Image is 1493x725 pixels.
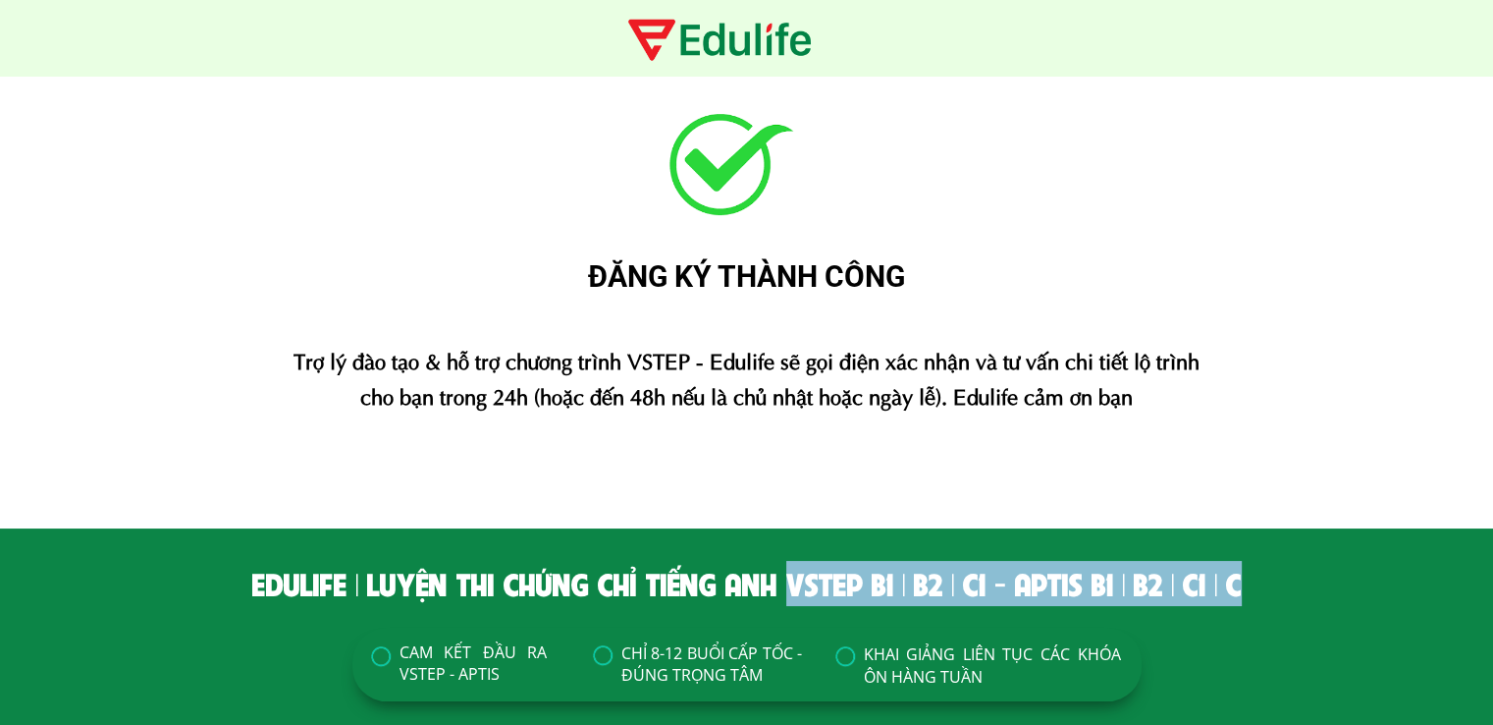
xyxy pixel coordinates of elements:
div: edulife | luyện thi chứng chỉ tiếng anh vstep B1 | B2 | C1 - aptis B1 | B2 | C1 | C [158,561,1336,606]
div: CHỈ 8-12 BUỔI CẤP TỐC - ĐÚNG TRỌNG TÂM [621,642,802,687]
div: Trợ lý đào tạo & hỗ trợ chương trình VSTEP - Edulife sẽ gọi điện xác nhận và tư vấn chi tiết lộ t... [279,342,1214,411]
div: ĐĂNG KÝ THÀNH CÔNG [158,253,1336,301]
div: CAM KẾT ĐẦU RA VSTEP - APTIS [400,641,547,686]
div: KHAI GIẢNG LIÊN TỤC CÁC KHÓA ÔN HÀNG TUẦN [863,643,1120,688]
